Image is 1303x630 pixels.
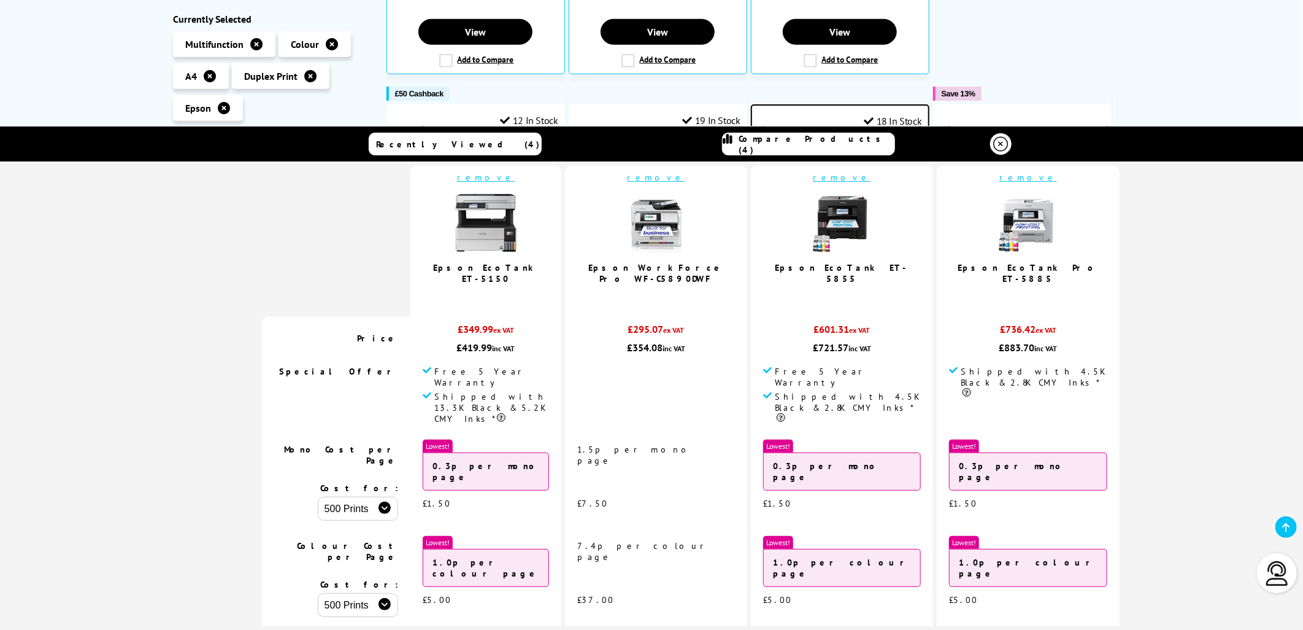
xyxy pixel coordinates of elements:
span: Shipped with 4.5K Black & 2.8K CMY Inks* [961,366,1107,399]
img: user-headset-light.svg [1265,561,1290,586]
span: inc VAT [1035,344,1058,353]
div: £601.31 [763,323,921,341]
span: Lowest! [423,536,453,549]
a: remove [999,172,1057,183]
div: £883.70 [949,341,1107,354]
span: £5.00 [949,594,978,605]
span: Save 13% [942,89,975,98]
span: Colour Cost per Page [297,540,398,562]
img: epson-et-5850-with-bottles-small.jpg [812,192,873,254]
strong: 0.3p per mono page [959,461,1066,483]
span: Special Offer [279,366,398,377]
span: ex VAT [1036,325,1056,335]
div: 19 In Stock [682,114,740,126]
a: Epson WorkForce Pro WF-C5890DWF [588,262,724,284]
span: £50 Cashback [395,89,444,98]
div: £736.42 [949,323,1107,341]
strong: 0.3p per mono page [432,461,539,483]
span: 7.4p per colour page [577,540,709,562]
a: Recently Viewed (4) [369,133,542,155]
span: Lowest! [763,440,793,453]
span: 5.0 [831,290,846,305]
a: Epson EcoTank ET-5855 [775,262,909,284]
button: Save 13% [933,87,982,101]
span: / 5 [490,290,503,305]
a: View [601,19,715,45]
span: £5.00 [423,594,452,605]
a: Epson EcoTank ET-5150 [433,262,539,284]
div: Currently Selected [173,12,374,25]
span: Duplex Print [244,69,298,82]
span: Cost for: [320,483,398,494]
span: Mono Cost per Page [284,444,398,466]
span: Recently Viewed (4) [377,139,540,150]
span: inc VAT [663,344,685,353]
span: / 5 [846,290,859,305]
a: Compare Products (4) [722,133,895,155]
div: £721.57 [763,341,921,354]
span: Free 5 Year Warranty [775,366,921,388]
strong: 1.0p per colour page [773,557,911,579]
span: £1.50 [763,498,791,509]
label: Add to Compare [439,54,514,68]
strong: 1.0p per colour page [432,557,539,579]
span: ex VAT [493,325,514,335]
span: Shipped with 13.3K Black & 5.2K CMY Inks* [434,391,549,424]
img: epson-et-5880-front-low-cost-small.jpg [997,192,1059,254]
span: inc VAT [848,344,871,353]
span: £7.50 [577,498,608,509]
span: Lowest! [949,440,979,453]
a: remove [628,172,685,183]
span: Epson [185,101,211,114]
span: inc VAT [493,344,515,353]
span: Lowest! [949,536,979,549]
span: Compare Products (4) [739,133,894,155]
a: View [783,19,897,45]
span: A4 [185,69,197,82]
strong: 0.3p per mono page [773,461,880,483]
a: remove [813,172,871,183]
span: £5.00 [763,594,792,605]
label: Add to Compare [621,54,696,68]
button: £50 Cashback [386,87,450,101]
span: 4.3 [475,290,490,305]
span: £1.50 [949,498,977,509]
span: Free 5 Year Warranty [434,366,549,388]
div: 18 In Stock [864,115,921,127]
span: ex VAT [850,325,871,335]
span: ex VAT [664,325,685,335]
div: £354.08 [577,341,735,354]
strong: 1.0p per colour page [959,557,1097,579]
span: Price [357,333,398,344]
span: Multifunction [185,37,244,50]
span: Colour [291,37,319,50]
span: Shipped with 4.5K Black & 2.8K CMY Inks* [775,391,921,424]
img: epson-wf-c5890dwf-front-new-small.jpg [626,192,687,254]
div: 12 In Stock [500,114,558,126]
a: View [418,19,532,45]
div: £349.99 [423,323,549,341]
span: £1.50 [423,498,451,509]
span: Lowest! [763,536,793,549]
div: £295.07 [577,323,735,341]
span: Cost for: [320,579,398,590]
span: £37.00 [577,594,614,605]
div: £419.99 [423,341,549,354]
span: 1.5p per mono page [577,444,693,466]
img: Epson-ET-5150-Front-Main-Small.jpg [455,192,517,254]
a: Epson EcoTank Pro ET-5885 [958,262,1099,284]
a: remove [457,172,515,183]
span: Lowest! [423,440,453,453]
label: Add to Compare [804,54,878,68]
